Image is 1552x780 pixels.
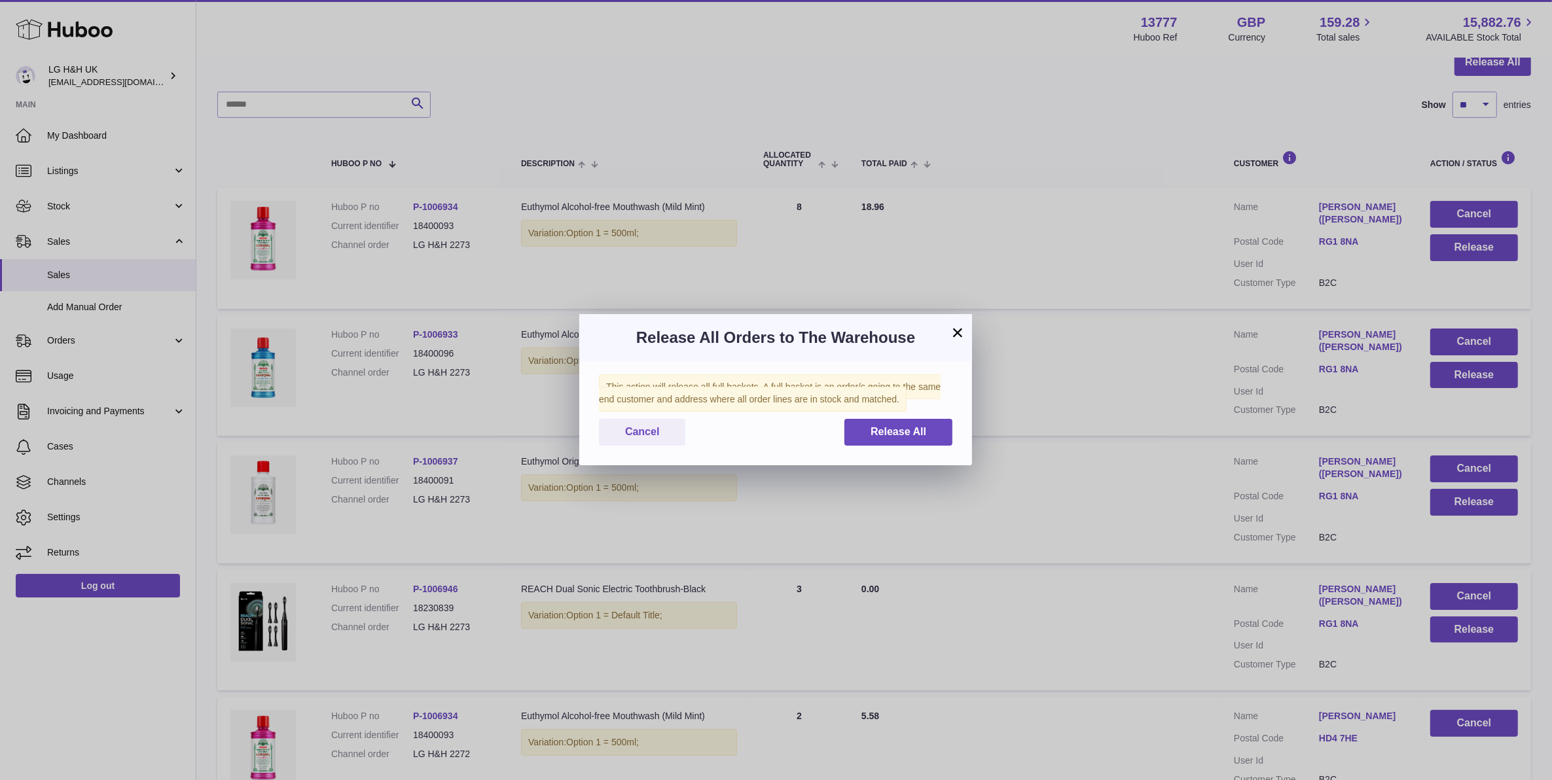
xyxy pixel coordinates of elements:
button: × [950,325,965,340]
span: Cancel [625,426,659,437]
span: Release All [871,426,926,437]
span: This action will release all full baskets. A full basket is an order/s going to the same end cust... [599,374,941,412]
button: Release All [844,419,952,446]
button: Cancel [599,419,685,446]
h3: Release All Orders to The Warehouse [599,327,952,348]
